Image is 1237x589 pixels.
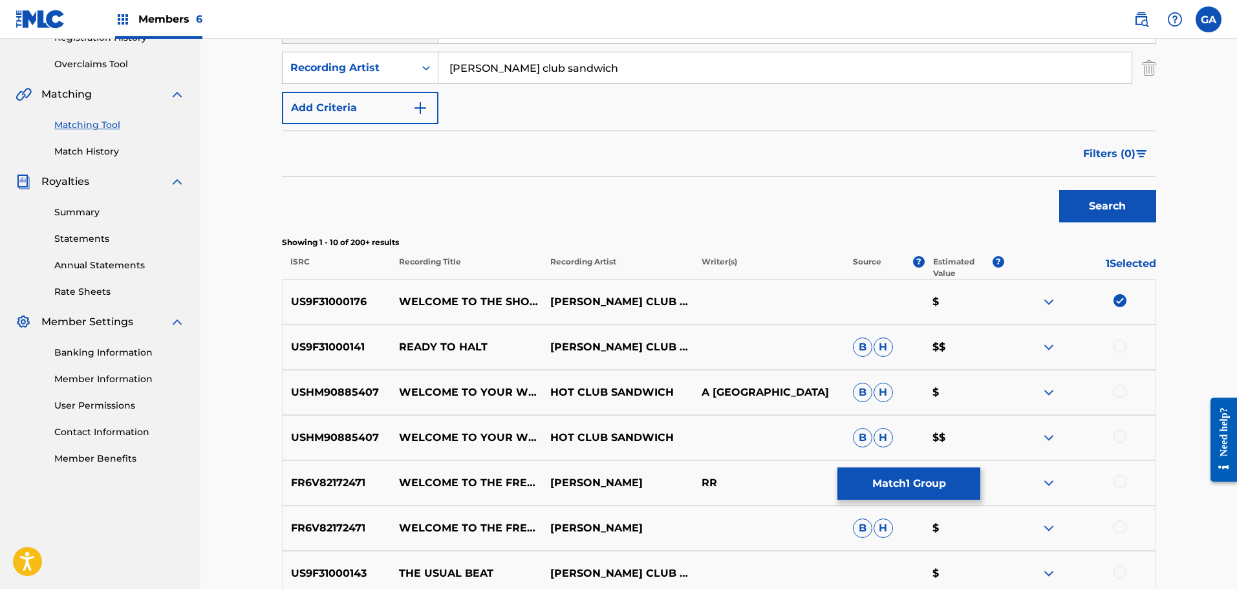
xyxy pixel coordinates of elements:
[54,399,185,412] a: User Permissions
[54,346,185,359] a: Banking Information
[924,430,1004,445] p: $$
[169,174,185,189] img: expand
[54,425,185,439] a: Contact Information
[391,475,542,491] p: WELCOME TO THE FREAK SHOW
[54,206,185,219] a: Summary
[54,118,185,132] a: Matching Tool
[542,566,693,581] p: [PERSON_NAME] CLUB SANDWICH
[283,385,391,400] p: USHM90885407
[290,60,407,76] div: Recording Artist
[542,430,693,445] p: HOT CLUB SANDWICH
[283,339,391,355] p: US9F31000141
[391,566,542,581] p: THE USUAL BEAT
[196,13,202,25] span: 6
[138,12,202,27] span: Members
[933,256,993,279] p: Estimated Value
[853,337,872,357] span: B
[16,10,65,28] img: MLC Logo
[16,87,32,102] img: Matching
[924,566,1004,581] p: $
[924,339,1004,355] p: $$
[283,475,391,491] p: FR6V82172471
[1041,520,1057,536] img: expand
[169,314,185,330] img: expand
[1075,138,1156,170] button: Filters (0)
[1196,6,1221,32] div: User Menu
[874,383,893,402] span: H
[874,519,893,538] span: H
[1041,566,1057,581] img: expand
[390,256,541,279] p: Recording Title
[282,92,438,124] button: Add Criteria
[1167,12,1183,27] img: help
[853,383,872,402] span: B
[924,385,1004,400] p: $
[913,256,925,268] span: ?
[924,520,1004,536] p: $
[16,174,31,189] img: Royalties
[693,385,844,400] p: A [GEOGRAPHIC_DATA]
[693,475,844,491] p: RR
[924,294,1004,310] p: $
[391,385,542,400] p: WELCOME TO YOUR WEDDING
[693,256,844,279] p: Writer(s)
[1004,256,1156,279] p: 1 Selected
[542,520,693,536] p: [PERSON_NAME]
[41,314,133,330] span: Member Settings
[1041,294,1057,310] img: expand
[1041,385,1057,400] img: expand
[169,87,185,102] img: expand
[282,256,391,279] p: ISRC
[1041,475,1057,491] img: expand
[542,385,693,400] p: HOT CLUB SANDWICH
[874,337,893,357] span: H
[1134,12,1149,27] img: search
[283,520,391,536] p: FR6V82172471
[391,294,542,310] p: WELCOME TO THE SHOW
[41,174,89,189] span: Royalties
[1128,6,1154,32] a: Public Search
[542,339,693,355] p: [PERSON_NAME] CLUB SANDWICH
[1172,527,1237,589] iframe: Chat Widget
[853,519,872,538] span: B
[391,339,542,355] p: READY TO HALT
[1136,150,1147,158] img: filter
[115,12,131,27] img: Top Rightsholders
[1041,339,1057,355] img: expand
[1142,52,1156,84] img: Delete Criterion
[1162,6,1188,32] div: Help
[993,256,1004,268] span: ?
[413,100,428,116] img: 9d2ae6d4665cec9f34b9.svg
[1059,190,1156,222] button: Search
[283,430,391,445] p: USHM90885407
[54,145,185,158] a: Match History
[542,294,693,310] p: [PERSON_NAME] CLUB SANDWICH
[283,294,391,310] p: US9F31000176
[54,232,185,246] a: Statements
[874,428,893,447] span: H
[41,87,92,102] span: Matching
[1201,387,1237,491] iframe: Resource Center
[54,285,185,299] a: Rate Sheets
[391,430,542,445] p: WELCOME TO YOUR WEDDING
[54,58,185,71] a: Overclaims Tool
[391,520,542,536] p: WELCOME TO THE FREAK SHOW
[853,428,872,447] span: B
[1041,430,1057,445] img: expand
[1083,146,1135,162] span: Filters ( 0 )
[542,256,693,279] p: Recording Artist
[542,475,693,491] p: [PERSON_NAME]
[54,372,185,386] a: Member Information
[1113,294,1126,307] img: deselect
[54,259,185,272] a: Annual Statements
[54,452,185,466] a: Member Benefits
[837,467,980,500] button: Match1 Group
[16,314,31,330] img: Member Settings
[283,566,391,581] p: US9F31000143
[853,256,881,279] p: Source
[282,237,1156,248] p: Showing 1 - 10 of 200+ results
